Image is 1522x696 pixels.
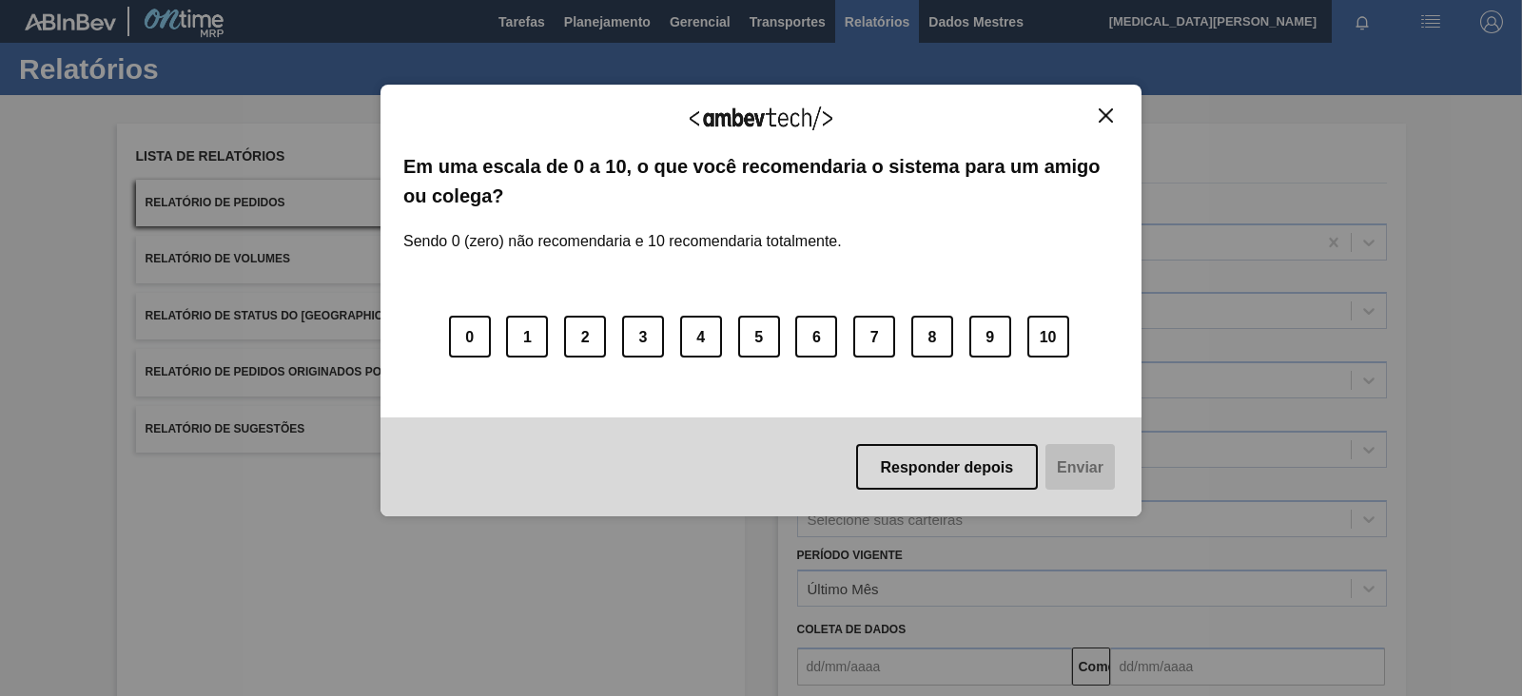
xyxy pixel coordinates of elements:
font: Responder depois [881,458,1014,474]
button: 4 [680,316,722,358]
font: 2 [581,328,590,344]
img: Fechar [1099,108,1113,123]
button: 7 [853,316,895,358]
font: 5 [754,328,763,344]
button: 3 [622,316,664,358]
button: 6 [795,316,837,358]
font: 6 [812,328,821,344]
font: 1 [523,328,532,344]
img: Logotipo Ambevtech [690,106,832,130]
font: 7 [870,328,879,344]
font: 0 [465,328,474,344]
font: 3 [639,328,648,344]
font: 9 [985,328,994,344]
button: 10 [1027,316,1069,358]
button: 5 [738,316,780,358]
button: Responder depois [856,444,1039,490]
button: Fechar [1093,107,1119,124]
font: Em uma escala de 0 a 10, o que você recomendaria o sistema para um amigo ou colega? [403,156,1101,205]
font: Sendo 0 (zero) não recomendaria e 10 recomendaria totalmente. [403,233,842,249]
button: 0 [449,316,491,358]
button: 9 [969,316,1011,358]
button: 8 [911,316,953,358]
font: 4 [696,328,705,344]
font: 8 [928,328,937,344]
button: 1 [506,316,548,358]
font: 10 [1040,328,1057,344]
button: 2 [564,316,606,358]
